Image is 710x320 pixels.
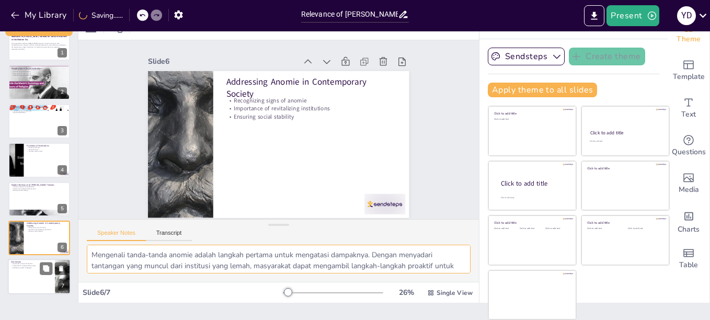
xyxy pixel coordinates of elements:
[681,109,696,120] span: Text
[55,262,67,275] button: Delete Slide
[58,126,67,135] div: 3
[584,5,604,26] button: Export to PowerPoint
[673,71,705,83] span: Template
[494,221,569,225] div: Click to add title
[58,87,67,97] div: 2
[679,184,699,196] span: Media
[8,65,70,99] div: 2
[12,73,67,75] p: Essential for societal survival
[27,226,67,228] p: Recognizing signs of anomie
[587,221,662,225] div: Click to add title
[12,183,67,186] p: Modern Relevance of [PERSON_NAME] Theories
[58,165,67,175] div: 4
[494,111,569,116] div: Click to add title
[27,231,67,233] p: Ensuring social stability
[590,140,659,143] div: Click to add text
[58,282,67,291] div: 7
[234,66,405,125] p: Addressing Anomie in Contemporary Society
[587,227,620,230] div: Click to add text
[12,48,67,50] p: Generated with [URL]
[58,243,67,252] div: 6
[27,148,67,151] p: Prevent anomie
[494,118,569,121] div: Click to add text
[677,6,696,25] div: Y D
[590,130,660,136] div: Click to add title
[40,262,52,275] button: Duplicate Slide
[230,102,397,145] p: Ensuring social stability
[79,10,123,20] div: Saving......
[8,143,70,177] div: 4
[668,127,709,165] div: Get real-time input from your audience
[668,240,709,278] div: Add a table
[12,68,67,71] p: Social institutions provide essential structure
[12,112,67,114] p: General applicability
[8,182,70,216] div: 5
[488,83,597,97] button: Apply theme to all slides
[12,108,67,110] p: Social facts are external
[394,288,419,298] div: 26 %
[233,86,400,130] p: Recognizing signs of anomie
[678,224,700,235] span: Charts
[668,202,709,240] div: Add charts and graphs
[668,52,709,89] div: Add ready made slides
[8,259,71,295] div: 7
[677,5,696,26] button: Y D
[520,227,543,230] div: Click to add text
[87,230,146,241] button: Speaker Notes
[12,188,67,190] p: Adapt to technological advancements
[8,7,71,24] button: My Library
[494,227,518,230] div: Click to add text
[58,204,67,213] div: 5
[668,14,709,52] div: Change the overall theme
[12,74,67,76] p: Institutions promote social cohesion
[12,189,67,191] p: Maintain social cohesion
[12,71,67,73] p: Institutions regulate behavior
[146,230,192,241] button: Transcript
[437,289,473,297] span: Single View
[672,146,706,158] span: Questions
[27,151,67,153] p: Promote social control
[164,31,311,72] div: Slide 6
[488,48,565,65] button: Sendsteps
[501,179,568,188] div: Click to add title
[569,48,645,65] button: Create theme
[11,267,52,269] p: Addressing modern challenges
[58,48,67,58] div: 1
[677,33,701,45] span: Theme
[231,94,399,138] p: Importance of revitalizing institutions
[301,7,398,22] input: Insert title
[545,227,569,230] div: Click to add text
[8,104,70,139] div: 3
[27,228,67,231] p: Importance of revitalizing institutions
[668,89,709,127] div: Add text boxes
[8,26,70,61] div: 1
[606,5,659,26] button: Present
[628,227,661,230] div: Click to add text
[12,66,67,70] p: Introduction to Social Institutions
[27,144,67,147] p: Functions of Institutions
[83,288,283,298] div: Slide 6 / 7
[12,110,67,112] p: Coercive nature of social facts
[8,221,70,255] div: 6
[12,186,67,188] p: Address challenges of globalization
[11,263,52,265] p: Importance of social institutions
[12,36,67,41] strong: Relevance of [PERSON_NAME] Theories on Social Institutions in the Modern Era
[679,259,698,271] span: Table
[587,166,662,170] div: Click to add title
[12,106,67,109] p: [PERSON_NAME] Concept of Social Facts
[668,165,709,202] div: Add images, graphics, shapes or video
[501,197,567,199] div: Click to add body
[27,147,67,149] p: Create social order
[11,260,52,264] p: Conclusion
[11,265,52,267] p: Framework for understanding society
[27,222,67,227] p: Addressing Anomie in Contemporary Society
[12,42,67,48] p: This presentation explores [PERSON_NAME] theories on social institutions, their foundational role...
